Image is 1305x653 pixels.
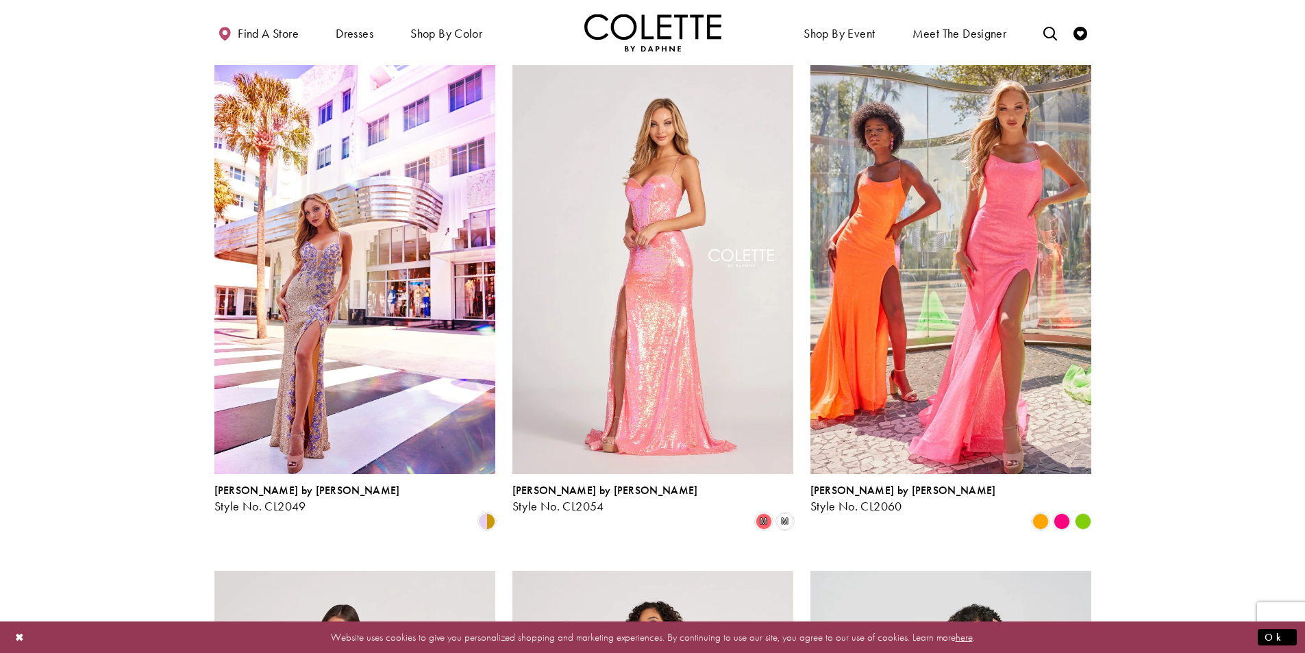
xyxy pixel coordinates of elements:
[810,483,996,497] span: [PERSON_NAME] by [PERSON_NAME]
[1258,628,1297,645] button: Submit Dialog
[777,513,793,530] i: White/Multi
[909,14,1010,51] a: Meet the designer
[99,628,1206,646] p: Website uses cookies to give you personalized shopping and marketing experiences. By continuing t...
[238,27,299,40] span: Find a store
[804,27,875,40] span: Shop By Event
[214,498,306,514] span: Style No. CL2049
[584,14,721,51] a: Visit Home Page
[214,484,400,513] div: Colette by Daphne Style No. CL2049
[1070,14,1091,51] a: Check Wishlist
[810,484,996,513] div: Colette by Daphne Style No. CL2060
[214,483,400,497] span: [PERSON_NAME] by [PERSON_NAME]
[214,14,302,51] a: Find a store
[912,27,1007,40] span: Meet the designer
[512,484,698,513] div: Colette by Daphne Style No. CL2054
[512,498,604,514] span: Style No. CL2054
[810,498,902,514] span: Style No. CL2060
[332,14,377,51] span: Dresses
[214,65,495,473] a: Visit Colette by Daphne Style No. CL2049 Page
[1054,513,1070,530] i: Hot Pink
[410,27,482,40] span: Shop by color
[512,65,793,473] a: Visit Colette by Daphne Style No. CL2054 Page
[336,27,373,40] span: Dresses
[1032,513,1049,530] i: Orange
[479,513,495,530] i: Gold/Lilac
[956,630,973,643] a: here
[800,14,878,51] span: Shop By Event
[8,625,32,649] button: Close Dialog
[584,14,721,51] img: Colette by Daphne
[1075,513,1091,530] i: Lime
[512,483,698,497] span: [PERSON_NAME] by [PERSON_NAME]
[407,14,486,51] span: Shop by color
[1040,14,1060,51] a: Toggle search
[756,513,772,530] i: Coral/Multi
[810,65,1091,473] a: Visit Colette by Daphne Style No. CL2060 Page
